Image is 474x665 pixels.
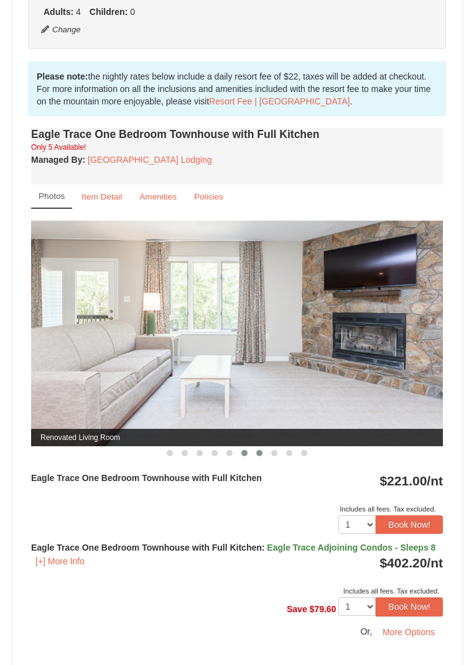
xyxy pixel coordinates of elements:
[88,155,211,165] a: [GEOGRAPHIC_DATA] Lodging
[379,556,427,570] span: $402.20
[76,7,81,17] span: 4
[40,23,81,37] button: Change
[209,96,350,106] a: Resort Fee | [GEOGRAPHIC_DATA]
[310,604,337,614] span: $79.60
[31,128,443,140] h4: Eagle Trace One Bedroom Townhouse with Full Kitchen
[31,221,443,446] img: Renovated Living Room
[73,185,130,209] a: Item Detail
[139,192,177,201] small: Amenities
[31,554,89,568] button: [+] More Info
[31,543,435,553] strong: Eagle Trace One Bedroom Townhouse with Full Kitchen
[31,473,262,483] strong: Eagle Trace One Bedroom Townhouse with Full Kitchen
[81,192,122,201] small: Item Detail
[379,474,443,488] strong: $221.00
[28,62,446,116] div: the nightly rates below include a daily resort fee of $22, taxes will be added at checkout. For m...
[44,7,73,17] strong: Adults:
[427,474,443,488] span: /nt
[376,597,443,616] button: Book Now!
[267,543,435,553] span: Eagle Trace Adjoining Condos - Sleeps 8
[287,604,307,614] span: Save
[31,503,443,515] div: Includes all fees. Tax excluded.
[31,185,72,209] a: Photos
[37,71,88,81] strong: Please note:
[186,185,231,209] a: Policies
[131,185,185,209] a: Amenities
[31,429,443,446] span: Renovated Living Room
[360,626,372,636] span: Or,
[130,7,135,17] span: 0
[194,192,223,201] small: Policies
[374,623,443,641] button: More Options
[31,143,86,152] small: Only 5 Available!
[31,155,82,165] span: Managed By
[31,585,443,597] div: Includes all fees. Tax excluded.
[31,155,85,165] strong: :
[90,7,128,17] strong: Children:
[262,543,265,553] span: :
[427,556,443,570] span: /nt
[376,515,443,534] button: Book Now!
[39,191,65,201] small: Photos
